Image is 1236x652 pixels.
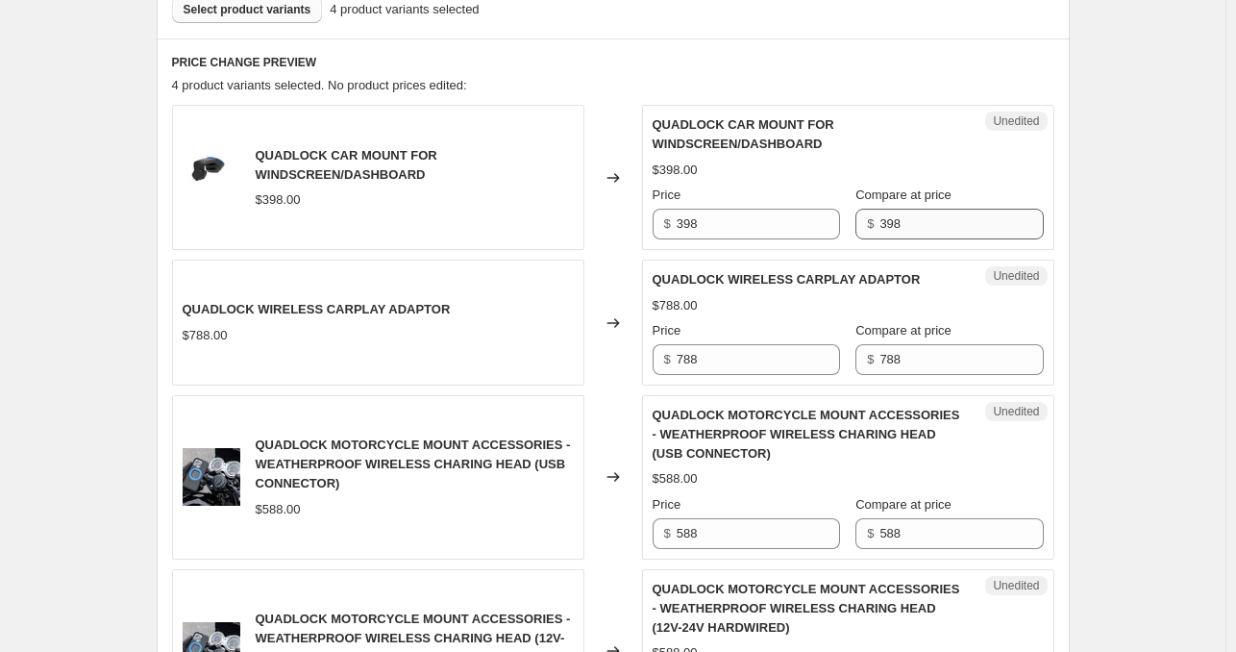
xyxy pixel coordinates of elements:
span: Unedited [993,578,1039,593]
span: QUADLOCK MOTORCYCLE MOUNT ACCESSORIES - WEATHERPROOF WIRELESS CHARING HEAD (USB CONNECTOR) [653,408,960,461]
span: $ [867,352,874,366]
span: $ [664,352,671,366]
span: $ [664,526,671,540]
span: QUADLOCK CAR MOUNT FOR WINDSCREEN/DASHBOARD [653,117,834,151]
span: $ [664,216,671,231]
span: QUADLOCK WIRELESS CARPLAY ADAPTOR [653,272,921,287]
span: Unedited [993,268,1039,284]
div: $398.00 [256,190,301,210]
span: QUADLOCK WIRELESS CARPLAY ADAPTOR [183,302,451,316]
span: Compare at price [855,188,952,202]
div: $788.00 [183,326,228,345]
img: ef5d73869f9118b0d58d0eedfa83ccd9c90b6e31-1024x768_80x.webp [183,448,240,506]
span: QUADLOCK MOTORCYCLE MOUNT ACCESSORIES - WEATHERPROOF WIRELESS CHARING HEAD (USB CONNECTOR) [256,438,571,490]
span: Select product variants [184,2,311,17]
span: $ [867,216,874,231]
div: $588.00 [256,500,301,519]
span: Compare at price [855,323,952,338]
h6: PRICE CHANGE PREVIEW [172,55,1054,70]
img: 9_20293cf1-ed12-4afe-9090-172f4fbc2a95_80x.jpg [183,149,240,207]
span: Price [653,497,681,512]
span: Unedited [993,404,1039,419]
div: $588.00 [653,469,698,489]
div: $788.00 [653,296,698,315]
span: Price [653,323,681,338]
span: Price [653,188,681,202]
span: Compare at price [855,497,952,512]
span: $ [867,526,874,540]
span: Unedited [993,113,1039,129]
div: $398.00 [653,161,698,180]
span: QUADLOCK MOTORCYCLE MOUNT ACCESSORIES - WEATHERPROOF WIRELESS CHARING HEAD (12V-24V HARDWIRED) [653,582,960,635]
span: 4 product variants selected. No product prices edited: [172,78,467,92]
span: QUADLOCK CAR MOUNT FOR WINDSCREEN/DASHBOARD [256,148,437,182]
